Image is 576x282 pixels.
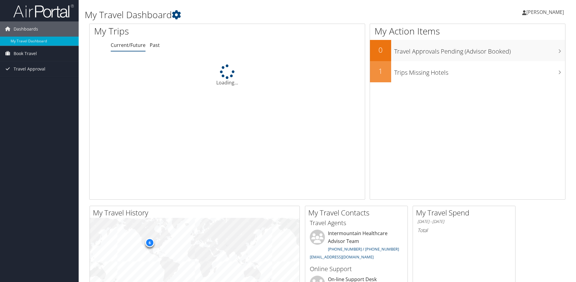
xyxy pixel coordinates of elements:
[93,208,299,218] h2: My Travel History
[310,219,403,227] h3: Travel Agents
[522,3,570,21] a: [PERSON_NAME]
[328,246,399,252] a: [PHONE_NUMBER] / [PHONE_NUMBER]
[145,238,154,247] div: 6
[370,45,391,55] h2: 0
[90,64,365,86] div: Loading...
[94,25,246,38] h1: My Trips
[370,66,391,76] h2: 1
[14,46,37,61] span: Book Travel
[14,21,38,37] span: Dashboards
[13,4,74,18] img: airportal-logo.png
[310,254,374,260] a: [EMAIL_ADDRESS][DOMAIN_NAME]
[394,65,565,77] h3: Trips Missing Hotels
[111,42,146,48] a: Current/Future
[14,61,45,77] span: Travel Approval
[370,25,565,38] h1: My Action Items
[417,219,511,225] h6: [DATE] - [DATE]
[417,227,511,234] h6: Total
[310,265,403,273] h3: Online Support
[85,8,408,21] h1: My Travel Dashboard
[370,61,565,82] a: 1Trips Missing Hotels
[526,9,564,15] span: [PERSON_NAME]
[308,208,407,218] h2: My Travel Contacts
[150,42,160,48] a: Past
[394,44,565,56] h3: Travel Approvals Pending (Advisor Booked)
[416,208,515,218] h2: My Travel Spend
[307,230,406,262] li: Intermountain Healthcare Advisor Team
[370,40,565,61] a: 0Travel Approvals Pending (Advisor Booked)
